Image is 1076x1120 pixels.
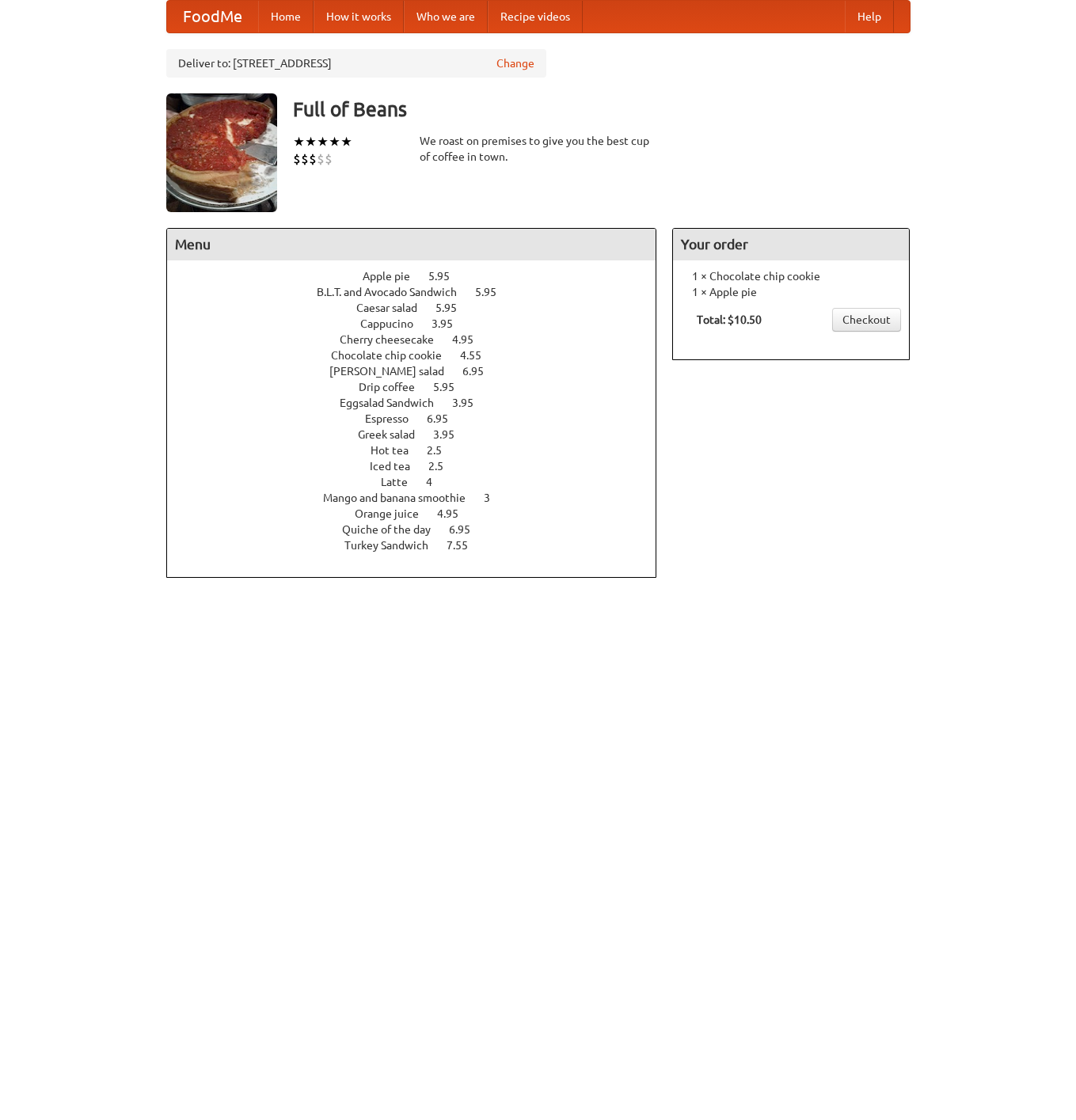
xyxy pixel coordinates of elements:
[365,412,424,425] span: Espresso
[381,476,462,488] a: Latte 4
[681,268,901,284] li: 1 × Chocolate chip cookie
[167,229,656,260] h4: Menu
[452,333,489,346] span: 4.95
[449,523,486,536] span: 6.95
[329,133,340,150] li: ★
[340,333,450,346] span: Cherry cheesecake
[370,460,473,473] a: Iced tea 2.5
[356,302,433,314] span: Caesar salad
[340,397,503,409] a: Eggsalad Sandwich 3.95
[437,507,474,520] span: 4.95
[317,286,526,298] a: B.L.T. and Avocado Sandwich 5.95
[452,397,489,409] span: 3.95
[167,1,258,32] a: FoodMe
[325,150,333,168] li: $
[420,133,657,165] div: We roast on premises to give you the best cup of coffee in town.
[426,476,448,488] span: 4
[475,286,512,298] span: 5.95
[317,286,473,298] span: B.L.T. and Avocado Sandwich
[673,229,909,260] h4: Your order
[359,381,484,393] a: Drip coffee 5.95
[305,133,317,150] li: ★
[358,428,431,441] span: Greek salad
[360,317,429,330] span: Cappucino
[317,133,329,150] li: ★
[697,313,762,326] b: Total: $10.50
[355,507,488,520] a: Orange juice 4.95
[359,381,431,393] span: Drip coffee
[371,444,471,457] a: Hot tea 2.5
[488,1,583,32] a: Recipe videos
[371,444,424,457] span: Hot tea
[363,270,426,283] span: Apple pie
[460,349,497,362] span: 4.55
[428,460,459,473] span: 2.5
[323,492,519,504] a: Mango and banana smoothie 3
[329,365,460,378] span: [PERSON_NAME] salad
[293,150,301,168] li: $
[360,317,482,330] a: Cappucino 3.95
[433,428,470,441] span: 3.95
[344,539,497,552] a: Turkey Sandwich 7.55
[370,460,426,473] span: Iced tea
[314,1,404,32] a: How it works
[381,476,424,488] span: Latte
[340,133,352,150] li: ★
[433,381,470,393] span: 5.95
[317,150,325,168] li: $
[358,428,484,441] a: Greek salad 3.95
[166,93,277,212] img: angular.jpg
[404,1,488,32] a: Who we are
[331,349,511,362] a: Chocolate chip cookie 4.55
[363,270,479,283] a: Apple pie 5.95
[309,150,317,168] li: $
[342,523,500,536] a: Quiche of the day 6.95
[484,492,506,504] span: 3
[323,492,481,504] span: Mango and banana smoothie
[462,365,500,378] span: 6.95
[293,133,305,150] li: ★
[681,284,901,300] li: 1 × Apple pie
[447,539,484,552] span: 7.55
[355,507,435,520] span: Orange juice
[832,308,901,332] a: Checkout
[166,49,546,78] div: Deliver to: [STREET_ADDRESS]
[356,302,486,314] a: Caesar salad 5.95
[365,412,477,425] a: Espresso 6.95
[435,302,473,314] span: 5.95
[427,412,464,425] span: 6.95
[428,270,466,283] span: 5.95
[329,365,513,378] a: [PERSON_NAME] salad 6.95
[301,150,309,168] li: $
[293,93,911,125] h3: Full of Beans
[342,523,447,536] span: Quiche of the day
[427,444,458,457] span: 2.5
[331,349,458,362] span: Chocolate chip cookie
[258,1,314,32] a: Home
[432,317,469,330] span: 3.95
[496,55,534,71] a: Change
[340,333,503,346] a: Cherry cheesecake 4.95
[845,1,894,32] a: Help
[344,539,444,552] span: Turkey Sandwich
[340,397,450,409] span: Eggsalad Sandwich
